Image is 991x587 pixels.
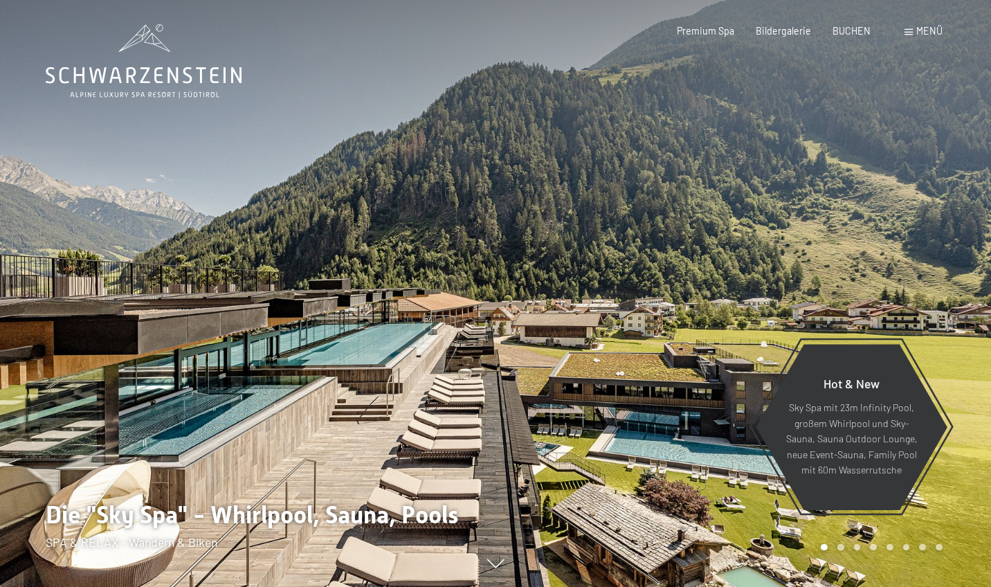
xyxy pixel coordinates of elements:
[833,25,871,37] a: BUCHEN
[916,25,943,37] span: Menü
[870,544,877,551] div: Carousel Page 4
[919,544,926,551] div: Carousel Page 7
[816,544,942,551] div: Carousel Pagination
[837,544,844,551] div: Carousel Page 2
[785,400,918,478] p: Sky Spa mit 23m Infinity Pool, großem Whirlpool und Sky-Sauna, Sauna Outdoor Lounge, neue Event-S...
[821,544,828,551] div: Carousel Page 1 (Current Slide)
[824,376,880,391] span: Hot & New
[755,343,948,511] a: Hot & New Sky Spa mit 23m Infinity Pool, großem Whirlpool und Sky-Sauna, Sauna Outdoor Lounge, ne...
[903,544,910,551] div: Carousel Page 6
[677,25,734,37] a: Premium Spa
[887,544,893,551] div: Carousel Page 5
[936,544,943,551] div: Carousel Page 8
[756,25,811,37] a: Bildergalerie
[854,544,861,551] div: Carousel Page 3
